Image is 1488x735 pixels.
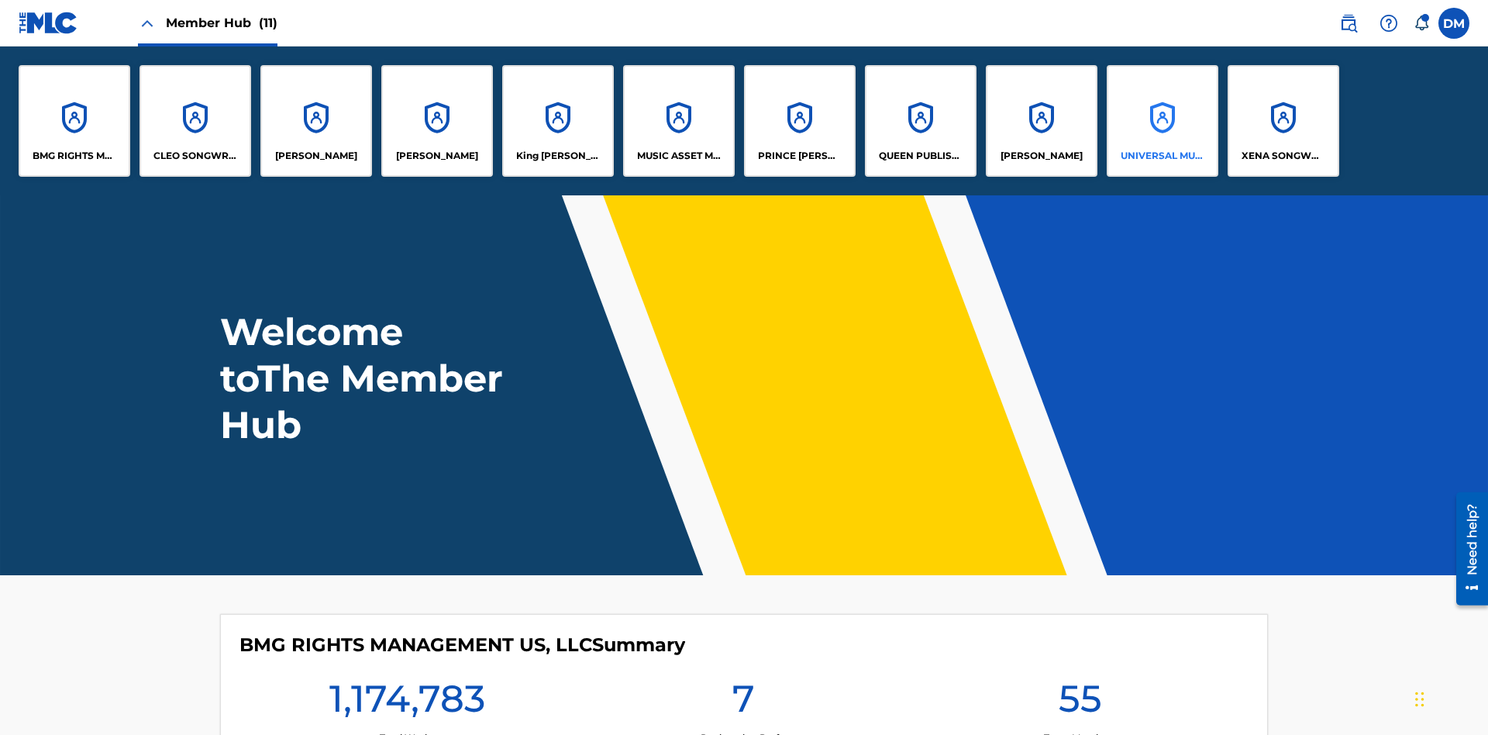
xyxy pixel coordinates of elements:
a: Accounts[PERSON_NAME] [381,65,493,177]
p: EYAMA MCSINGER [396,149,478,163]
p: CLEO SONGWRITER [153,149,238,163]
div: Drag [1415,676,1424,723]
div: Notifications [1414,16,1429,31]
p: MUSIC ASSET MANAGEMENT (MAM) [637,149,722,163]
p: UNIVERSAL MUSIC PUB GROUP [1121,149,1205,163]
img: Close [138,14,157,33]
p: QUEEN PUBLISHA [879,149,963,163]
a: AccountsKing [PERSON_NAME] [502,65,614,177]
a: AccountsCLEO SONGWRITER [139,65,251,177]
iframe: Chat Widget [1410,661,1488,735]
h1: 7 [732,675,755,731]
h1: 1,174,783 [329,675,485,731]
span: Member Hub [166,14,277,32]
a: AccountsQUEEN PUBLISHA [865,65,976,177]
img: MLC Logo [19,12,78,34]
a: AccountsPRINCE [PERSON_NAME] [744,65,856,177]
p: ELVIS COSTELLO [275,149,357,163]
a: AccountsXENA SONGWRITER [1228,65,1339,177]
div: Help [1373,8,1404,39]
p: PRINCE MCTESTERSON [758,149,842,163]
p: BMG RIGHTS MANAGEMENT US, LLC [33,149,117,163]
a: Public Search [1333,8,1364,39]
a: Accounts[PERSON_NAME] [260,65,372,177]
a: AccountsBMG RIGHTS MANAGEMENT US, LLC [19,65,130,177]
img: search [1339,14,1358,33]
iframe: Resource Center [1445,486,1488,613]
p: RONALD MCTESTERSON [1001,149,1083,163]
a: AccountsUNIVERSAL MUSIC PUB GROUP [1107,65,1218,177]
h4: BMG RIGHTS MANAGEMENT US, LLC [239,633,685,657]
p: XENA SONGWRITER [1242,149,1326,163]
a: AccountsMUSIC ASSET MANAGEMENT (MAM) [623,65,735,177]
h1: 55 [1059,675,1102,731]
h1: Welcome to The Member Hub [220,309,510,448]
img: help [1379,14,1398,33]
p: King McTesterson [516,149,601,163]
span: (11) [259,16,277,30]
a: Accounts[PERSON_NAME] [986,65,1097,177]
div: User Menu [1438,8,1469,39]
